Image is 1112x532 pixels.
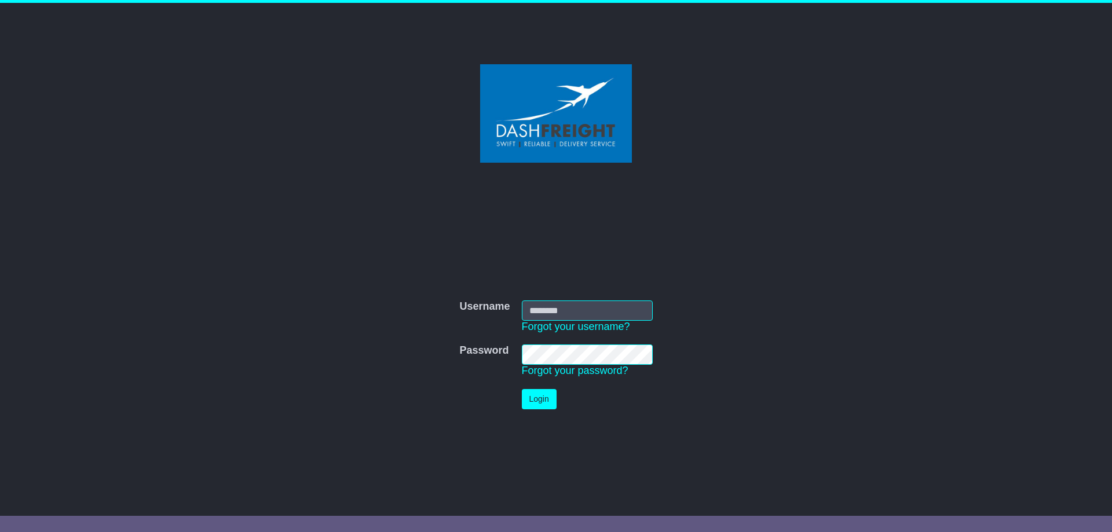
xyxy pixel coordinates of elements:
label: Username [459,300,510,313]
a: Forgot your username? [522,321,630,332]
a: Forgot your password? [522,365,628,376]
button: Login [522,389,557,409]
label: Password [459,344,509,357]
img: Dash Freight [480,64,632,163]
